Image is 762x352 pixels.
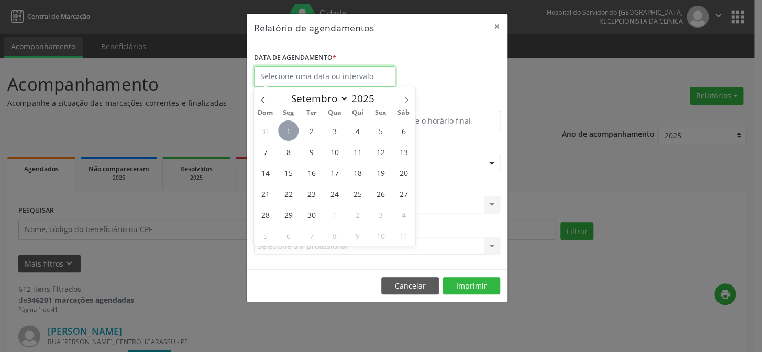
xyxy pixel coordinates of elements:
span: Setembro 22, 2025 [278,183,299,204]
span: Setembro 26, 2025 [370,183,391,204]
span: Outubro 3, 2025 [370,204,391,225]
span: Setembro 7, 2025 [255,141,275,162]
span: Sáb [392,109,415,116]
h5: Relatório de agendamentos [254,21,374,35]
span: Setembro 21, 2025 [255,183,275,204]
span: Outubro 10, 2025 [370,225,391,246]
span: Setembro 13, 2025 [393,141,414,162]
button: Cancelar [381,277,439,295]
span: Setembro 10, 2025 [324,141,345,162]
span: Outubro 4, 2025 [393,204,414,225]
span: Setembro 30, 2025 [301,204,322,225]
span: Setembro 24, 2025 [324,183,345,204]
span: Outubro 5, 2025 [255,225,275,246]
span: Setembro 25, 2025 [347,183,368,204]
span: Setembro 20, 2025 [393,162,414,183]
span: Outubro 2, 2025 [347,204,368,225]
span: Outubro 6, 2025 [278,225,299,246]
span: Setembro 1, 2025 [278,120,299,141]
span: Setembro 19, 2025 [370,162,391,183]
span: Outubro 9, 2025 [347,225,368,246]
span: Setembro 18, 2025 [347,162,368,183]
span: Qui [346,109,369,116]
span: Setembro 28, 2025 [255,204,275,225]
span: Setembro 3, 2025 [324,120,345,141]
span: Ter [300,109,323,116]
span: Outubro 7, 2025 [301,225,322,246]
span: Qua [323,109,346,116]
span: Setembro 6, 2025 [393,120,414,141]
span: Outubro 8, 2025 [324,225,345,246]
span: Setembro 4, 2025 [347,120,368,141]
span: Setembro 23, 2025 [301,183,322,204]
input: Selecione uma data ou intervalo [254,66,395,87]
span: Setembro 27, 2025 [393,183,414,204]
span: Setembro 29, 2025 [278,204,299,225]
label: DATA DE AGENDAMENTO [254,50,336,66]
span: Setembro 5, 2025 [370,120,391,141]
span: Seg [277,109,300,116]
span: Setembro 16, 2025 [301,162,322,183]
select: Month [286,91,349,106]
span: Sex [369,109,392,116]
button: Imprimir [443,277,500,295]
span: Dom [254,109,277,116]
span: Setembro 2, 2025 [301,120,322,141]
span: Outubro 1, 2025 [324,204,345,225]
input: Year [348,92,383,105]
button: Close [487,14,507,39]
span: Setembro 14, 2025 [255,162,275,183]
span: Setembro 11, 2025 [347,141,368,162]
input: Selecione o horário final [380,111,500,131]
span: Agosto 31, 2025 [255,120,275,141]
span: Setembro 12, 2025 [370,141,391,162]
span: Setembro 9, 2025 [301,141,322,162]
span: Outubro 11, 2025 [393,225,414,246]
span: Setembro 17, 2025 [324,162,345,183]
label: ATÉ [380,94,500,111]
span: Setembro 8, 2025 [278,141,299,162]
span: Setembro 15, 2025 [278,162,299,183]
